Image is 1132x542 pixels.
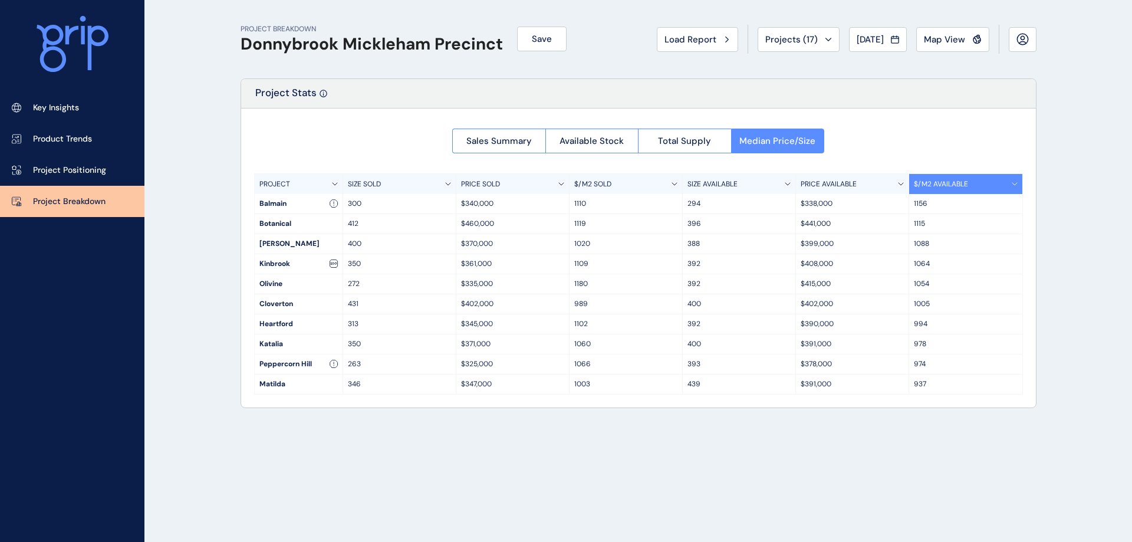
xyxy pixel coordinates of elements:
[348,319,451,329] p: 313
[33,196,106,208] p: Project Breakdown
[461,379,564,389] p: $347,000
[801,379,904,389] p: $391,000
[914,339,1018,349] p: 978
[658,135,711,147] span: Total Supply
[574,179,611,189] p: $/M2 SOLD
[657,27,738,52] button: Load Report
[348,299,451,309] p: 431
[255,274,343,294] div: Olivine
[461,279,564,289] p: $335,000
[348,279,451,289] p: 272
[255,254,343,274] div: Kinbrook
[255,334,343,354] div: Katalia
[255,354,343,374] div: Peppercorn Hill
[461,239,564,249] p: $370,000
[33,133,92,145] p: Product Trends
[914,319,1018,329] p: 994
[687,219,791,229] p: 396
[687,259,791,269] p: 392
[255,214,343,234] div: Botanical
[739,135,815,147] span: Median Price/Size
[348,199,451,209] p: 300
[801,219,904,229] p: $441,000
[348,379,451,389] p: 346
[255,86,317,108] p: Project Stats
[466,135,532,147] span: Sales Summary
[348,239,451,249] p: 400
[452,129,545,153] button: Sales Summary
[255,194,343,213] div: Balmain
[914,299,1018,309] p: 1005
[241,34,503,54] h1: Donnybrook Mickleham Precinct
[574,379,677,389] p: 1003
[801,319,904,329] p: $390,000
[560,135,624,147] span: Available Stock
[687,239,791,249] p: 388
[255,234,343,254] div: [PERSON_NAME]
[255,375,343,394] div: Matilda
[461,319,564,329] p: $345,000
[849,27,907,52] button: [DATE]
[914,179,968,189] p: $/M2 AVAILABLE
[517,27,567,51] button: Save
[801,239,904,249] p: $399,000
[532,33,552,45] span: Save
[348,219,451,229] p: 412
[914,279,1018,289] p: 1054
[574,279,677,289] p: 1180
[914,259,1018,269] p: 1064
[33,165,106,176] p: Project Positioning
[758,27,840,52] button: Projects (17)
[801,279,904,289] p: $415,000
[574,199,677,209] p: 1110
[461,359,564,369] p: $325,000
[255,314,343,334] div: Heartford
[461,259,564,269] p: $361,000
[687,279,791,289] p: 392
[801,179,857,189] p: PRICE AVAILABLE
[574,219,677,229] p: 1119
[687,179,738,189] p: SIZE AVAILABLE
[574,239,677,249] p: 1020
[461,219,564,229] p: $460,000
[687,319,791,329] p: 392
[687,339,791,349] p: 400
[916,27,989,52] button: Map View
[348,259,451,269] p: 350
[801,259,904,269] p: $408,000
[461,299,564,309] p: $402,000
[801,339,904,349] p: $391,000
[574,259,677,269] p: 1109
[241,24,503,34] p: PROJECT BREAKDOWN
[687,199,791,209] p: 294
[574,359,677,369] p: 1066
[574,319,677,329] p: 1102
[687,299,791,309] p: 400
[731,129,825,153] button: Median Price/Size
[687,379,791,389] p: 439
[574,299,677,309] p: 989
[924,34,965,45] span: Map View
[914,379,1018,389] p: 937
[801,199,904,209] p: $338,000
[259,179,290,189] p: PROJECT
[255,294,343,314] div: Cloverton
[687,359,791,369] p: 393
[33,102,79,114] p: Key Insights
[461,339,564,349] p: $371,000
[461,199,564,209] p: $340,000
[914,359,1018,369] p: 974
[765,34,818,45] span: Projects ( 17 )
[348,179,381,189] p: SIZE SOLD
[461,179,500,189] p: PRICE SOLD
[348,339,451,349] p: 350
[914,219,1018,229] p: 1115
[545,129,639,153] button: Available Stock
[857,34,884,45] span: [DATE]
[801,299,904,309] p: $402,000
[914,199,1018,209] p: 1156
[348,359,451,369] p: 263
[574,339,677,349] p: 1060
[801,359,904,369] p: $378,000
[638,129,731,153] button: Total Supply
